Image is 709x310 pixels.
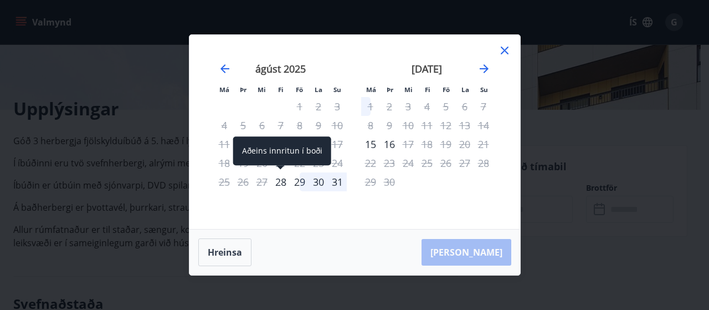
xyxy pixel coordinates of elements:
[328,172,347,191] div: 31
[234,172,253,191] td: Not available. þriðjudagur, 26. ágúst 2025
[328,154,347,172] td: Not available. sunnudagur, 24. ágúst 2025
[253,116,271,135] td: Not available. miðvikudagur, 6. ágúst 2025
[412,62,442,75] strong: [DATE]
[436,135,455,154] td: Not available. föstudagur, 19. september 2025
[380,135,399,154] td: Choose þriðjudagur, 16. september 2025 as your check-in date. It’s available.
[418,154,436,172] td: Not available. fimmtudagur, 25. september 2025
[271,172,290,191] td: Choose fimmtudagur, 28. ágúst 2025 as your check-in date. It’s available.
[455,154,474,172] td: Not available. laugardagur, 27. september 2025
[361,97,380,116] div: Aðeins útritun í boði
[477,62,491,75] div: Move forward to switch to the next month.
[233,136,331,165] div: Aðeins innritun í boði
[253,172,271,191] td: Not available. miðvikudagur, 27. ágúst 2025
[399,135,418,154] div: Aðeins útritun í boði
[380,116,399,135] td: Not available. þriðjudagur, 9. september 2025
[215,135,234,154] td: Not available. mánudagur, 11. ágúst 2025
[215,154,234,172] td: Not available. mánudagur, 18. ágúst 2025
[399,116,418,135] td: Not available. miðvikudagur, 10. september 2025
[234,116,253,135] td: Not available. þriðjudagur, 5. ágúst 2025
[366,85,376,94] small: Má
[309,97,328,116] td: Not available. laugardagur, 2. ágúst 2025
[309,172,328,191] div: 30
[436,97,455,116] td: Not available. föstudagur, 5. september 2025
[418,116,436,135] td: Not available. fimmtudagur, 11. september 2025
[380,154,399,172] td: Not available. þriðjudagur, 23. september 2025
[361,116,380,135] td: Not available. mánudagur, 8. september 2025
[399,135,418,154] td: Not available. miðvikudagur, 17. september 2025
[290,116,309,135] td: Not available. föstudagur, 8. ágúst 2025
[328,135,347,154] td: Not available. sunnudagur, 17. ágúst 2025
[361,135,380,154] td: Choose mánudagur, 15. september 2025 as your check-in date. It’s available.
[418,97,436,116] td: Not available. fimmtudagur, 4. september 2025
[290,172,309,191] div: 29
[198,238,251,266] button: Hreinsa
[380,97,399,116] td: Not available. þriðjudagur, 2. september 2025
[219,85,229,94] small: Má
[387,85,393,94] small: Þr
[455,116,474,135] td: Not available. laugardagur, 13. september 2025
[271,116,290,135] td: Not available. fimmtudagur, 7. ágúst 2025
[290,97,309,116] td: Not available. föstudagur, 1. ágúst 2025
[328,172,347,191] td: Choose sunnudagur, 31. ágúst 2025 as your check-in date. It’s available.
[474,154,493,172] td: Not available. sunnudagur, 28. september 2025
[361,135,380,154] div: Aðeins innritun í boði
[271,135,290,154] td: Not available. fimmtudagur, 14. ágúst 2025
[328,116,347,135] td: Not available. sunnudagur, 10. ágúst 2025
[240,85,246,94] small: Þr
[290,172,309,191] td: Choose föstudagur, 29. ágúst 2025 as your check-in date. It’s available.
[461,85,469,94] small: La
[480,85,488,94] small: Su
[474,97,493,116] td: Not available. sunnudagur, 7. september 2025
[253,135,271,154] td: Not available. miðvikudagur, 13. ágúst 2025
[380,135,399,154] div: 16
[309,135,328,154] td: Not available. laugardagur, 16. ágúst 2025
[361,154,380,172] td: Not available. mánudagur, 22. september 2025
[399,97,418,116] td: Not available. miðvikudagur, 3. september 2025
[361,97,380,116] td: Not available. mánudagur, 1. september 2025
[455,97,474,116] td: Not available. laugardagur, 6. september 2025
[474,135,493,154] td: Not available. sunnudagur, 21. september 2025
[309,172,328,191] td: Choose laugardagur, 30. ágúst 2025 as your check-in date. It’s available.
[258,85,266,94] small: Mi
[315,85,322,94] small: La
[290,135,309,154] td: Not available. föstudagur, 15. ágúst 2025
[333,85,341,94] small: Su
[455,135,474,154] td: Not available. laugardagur, 20. september 2025
[443,85,450,94] small: Fö
[215,172,234,191] td: Not available. mánudagur, 25. ágúst 2025
[234,135,253,154] td: Not available. þriðjudagur, 12. ágúst 2025
[255,62,306,75] strong: ágúst 2025
[436,154,455,172] td: Not available. föstudagur, 26. september 2025
[474,116,493,135] td: Not available. sunnudagur, 14. september 2025
[278,85,284,94] small: Fi
[436,116,455,135] td: Not available. föstudagur, 12. september 2025
[309,116,328,135] td: Not available. laugardagur, 9. ágúst 2025
[399,154,418,172] td: Not available. miðvikudagur, 24. september 2025
[404,85,413,94] small: Mi
[418,135,436,154] td: Not available. fimmtudagur, 18. september 2025
[425,85,430,94] small: Fi
[271,172,290,191] div: Aðeins innritun í boði
[218,62,232,75] div: Move backward to switch to the previous month.
[328,97,347,116] td: Not available. sunnudagur, 3. ágúst 2025
[361,172,380,191] td: Not available. mánudagur, 29. september 2025
[296,85,303,94] small: Fö
[203,48,507,216] div: Calendar
[215,116,234,135] td: Not available. mánudagur, 4. ágúst 2025
[380,172,399,191] td: Not available. þriðjudagur, 30. september 2025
